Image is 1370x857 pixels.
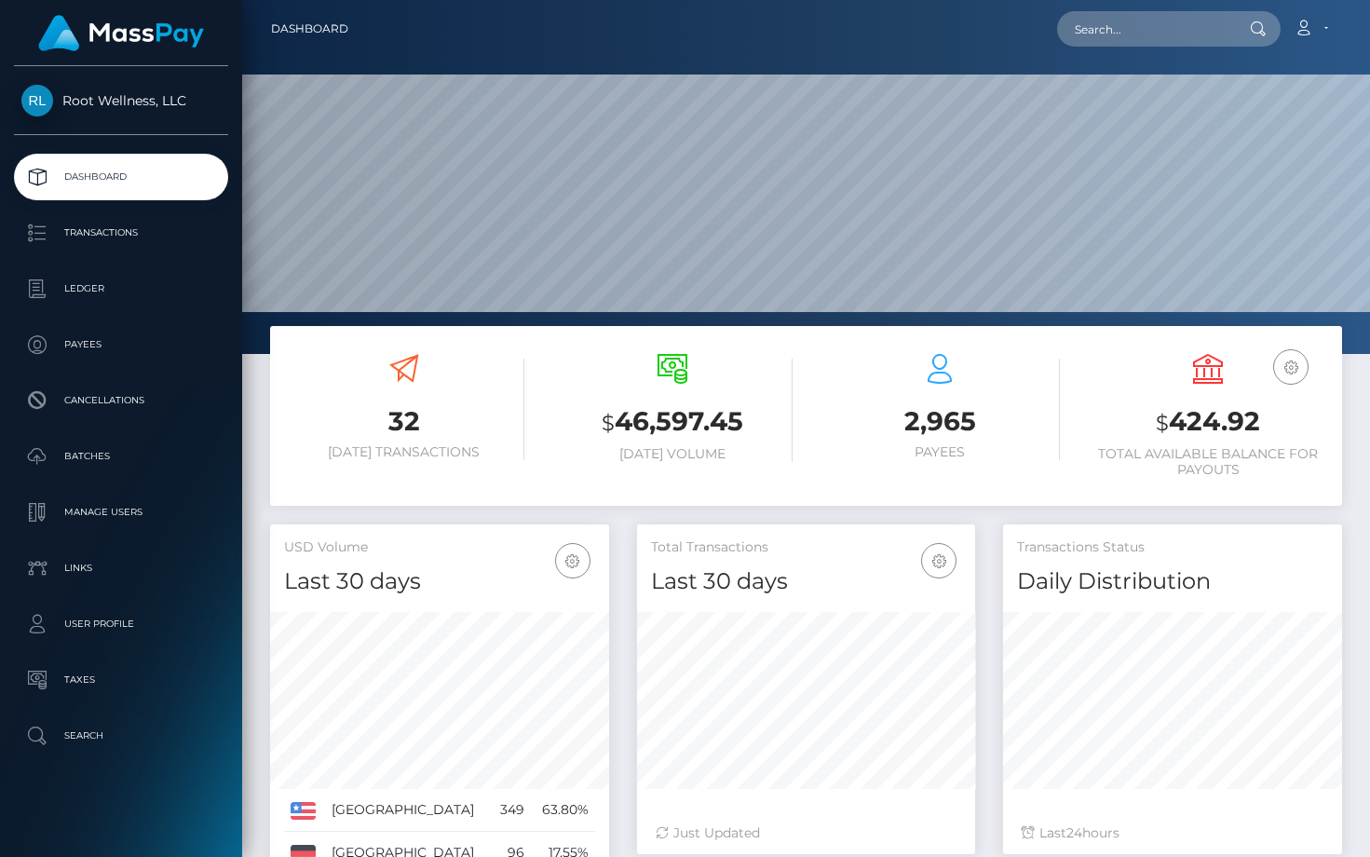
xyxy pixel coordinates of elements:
p: Dashboard [21,163,221,191]
img: US.png [291,802,316,819]
p: Transactions [21,219,221,247]
img: Root Wellness, LLC [21,85,53,116]
p: Batches [21,442,221,470]
h5: Total Transactions [651,538,962,557]
p: Links [21,554,221,582]
a: Batches [14,433,228,480]
h4: Last 30 days [284,565,595,598]
a: Cancellations [14,377,228,424]
a: Dashboard [14,154,228,200]
p: Payees [21,331,221,359]
h3: 32 [284,403,524,440]
a: Manage Users [14,489,228,536]
p: Taxes [21,666,221,694]
td: 63.80% [531,789,594,832]
h4: Daily Distribution [1017,565,1328,598]
h6: Total Available Balance for Payouts [1088,446,1328,478]
td: 349 [491,789,531,832]
h6: [DATE] Volume [552,446,793,462]
a: Dashboard [271,9,348,48]
p: Manage Users [21,498,221,526]
p: User Profile [21,610,221,638]
p: Cancellations [21,387,221,415]
a: Taxes [14,657,228,703]
small: $ [602,410,615,436]
a: User Profile [14,601,228,647]
h3: 424.92 [1088,403,1328,442]
p: Search [21,722,221,750]
a: Links [14,545,228,592]
a: Transactions [14,210,228,256]
h6: Payees [821,444,1061,460]
h5: USD Volume [284,538,595,557]
span: 24 [1066,824,1082,841]
img: MassPay Logo [38,15,204,51]
small: $ [1156,410,1169,436]
h5: Transactions Status [1017,538,1328,557]
div: Just Updated [656,823,957,843]
span: Root Wellness, LLC [14,92,228,109]
h3: 2,965 [821,403,1061,440]
td: [GEOGRAPHIC_DATA] [325,789,492,832]
h3: 46,597.45 [552,403,793,442]
h4: Last 30 days [651,565,962,598]
a: Search [14,713,228,759]
input: Search... [1057,11,1232,47]
h6: [DATE] Transactions [284,444,524,460]
a: Ledger [14,265,228,312]
p: Ledger [21,275,221,303]
a: Payees [14,321,228,368]
div: Last hours [1022,823,1323,843]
